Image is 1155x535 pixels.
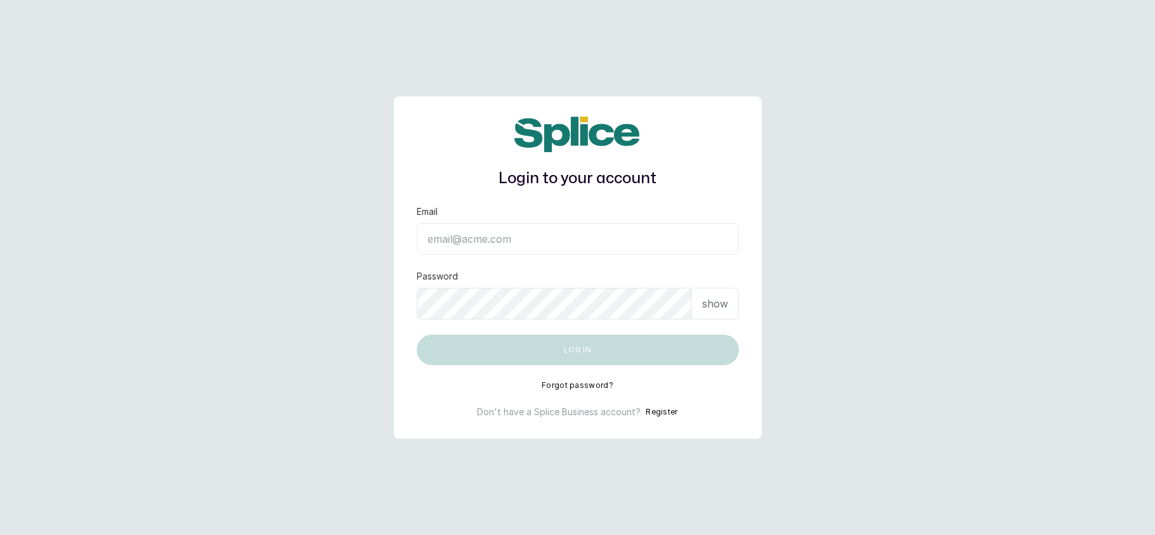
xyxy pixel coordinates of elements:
[417,223,739,255] input: email@acme.com
[702,296,728,311] p: show
[417,335,739,365] button: Log in
[417,167,739,190] h1: Login to your account
[477,406,641,418] p: Don't have a Splice Business account?
[417,270,458,283] label: Password
[417,205,438,218] label: Email
[542,380,613,390] button: Forgot password?
[646,406,677,418] button: Register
